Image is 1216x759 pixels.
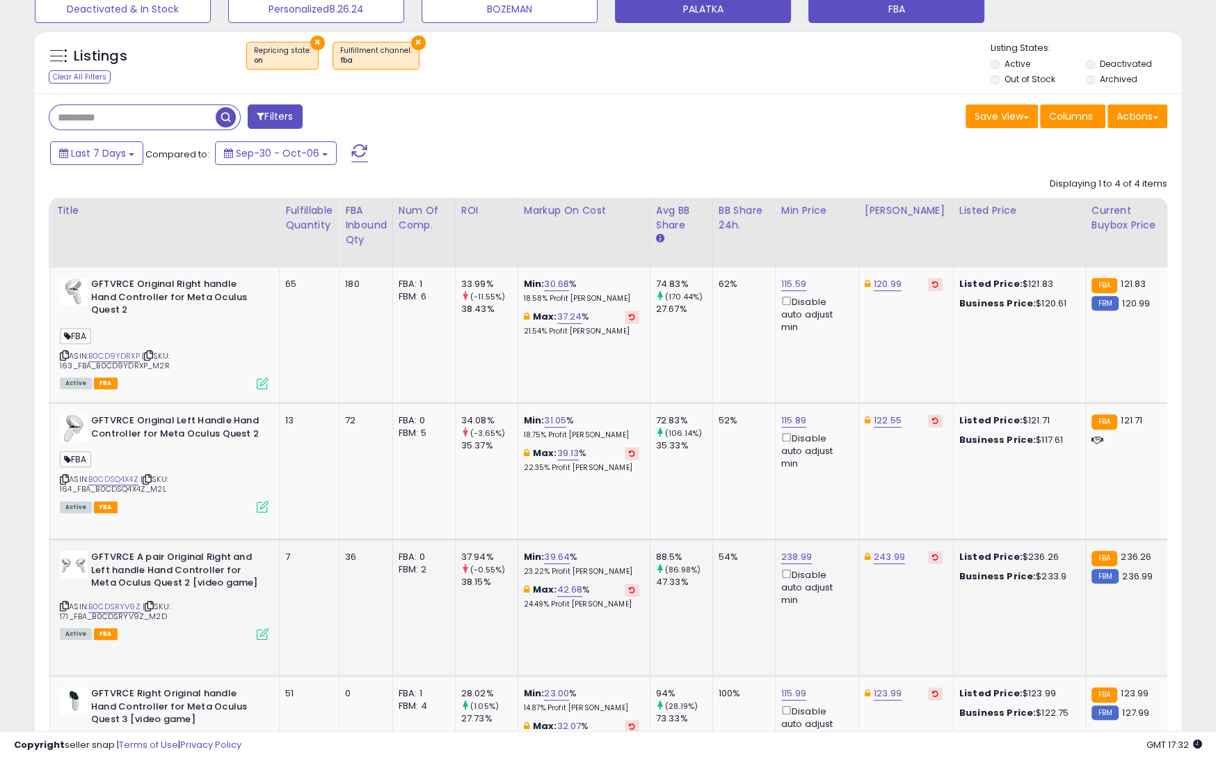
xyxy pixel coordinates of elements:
div: FBM: 6 [399,290,445,303]
span: 236.99 [1122,570,1153,583]
i: This overrides the store level max markup for this listing [524,585,529,594]
small: (-0.55%) [470,564,505,575]
a: 122.55 [874,414,902,428]
div: 52% [719,414,765,427]
button: Columns [1040,104,1105,128]
a: Terms of Use [119,738,178,751]
div: Clear All Filters [49,70,111,84]
button: Filters [248,104,302,129]
div: 73.33% [656,712,712,725]
p: 22.35% Profit [PERSON_NAME] [524,463,639,473]
button: Save View [966,104,1038,128]
b: Business Price: [959,706,1036,719]
i: This overrides the store level Dynamic Max Price for this listing [865,279,870,288]
div: Title [56,203,273,218]
div: 47.33% [656,576,712,588]
div: 74.83% [656,278,712,290]
a: 31.05 [544,414,566,428]
div: ASIN: [60,278,269,388]
div: ASIN: [60,414,269,511]
span: All listings currently available for purchase on Amazon [60,377,92,389]
div: 180 [345,278,382,290]
a: 115.99 [781,687,806,701]
small: (28.19%) [665,701,698,712]
span: Repricing state : [254,45,311,66]
button: Sep-30 - Oct-06 [215,141,337,165]
span: Columns [1049,109,1093,123]
a: 37.24 [557,310,582,324]
small: FBM [1091,705,1119,720]
div: 65 [285,278,328,290]
div: 100% [719,687,765,700]
span: All listings currently available for purchase on Amazon [60,628,92,640]
div: 0 [345,687,382,700]
div: FBA: 0 [399,414,445,427]
div: Avg BB Share [656,203,707,233]
div: FBA: 1 [399,687,445,700]
small: FBM [1091,569,1119,584]
b: GFTVRCE A pair Original Right and Left handle Hand Controller for Meta Oculus Quest 2 [video game] [91,551,260,593]
span: 127.99 [1122,706,1149,719]
a: B0CDSQ4X4Z [88,474,138,485]
small: (-11.55%) [470,291,505,302]
div: ROI [461,203,512,218]
a: 39.13 [557,446,579,460]
b: Listed Price: [959,277,1023,290]
b: Business Price: [959,570,1036,583]
div: Disable auto adjust min [781,567,848,607]
span: Compared to: [145,148,209,161]
a: Privacy Policy [180,738,241,751]
div: ASIN: [60,551,269,639]
div: FBA: 0 [399,551,445,563]
small: (170.44%) [665,291,703,302]
div: % [524,584,639,609]
small: FBA [1091,278,1117,293]
a: 23.00 [544,687,569,701]
div: $121.71 [959,414,1075,427]
p: Listing States: [991,42,1181,55]
div: 27.67% [656,303,712,315]
button: Last 7 Days [50,141,143,165]
small: FBA [1091,551,1117,566]
span: 121.83 [1121,277,1146,290]
div: 34.08% [461,414,518,427]
div: 7 [285,551,328,563]
a: 115.59 [781,277,806,291]
b: Max: [533,310,557,323]
label: Active [1005,58,1030,70]
a: 120.99 [874,277,902,291]
div: 33.99% [461,278,518,290]
small: (1.05%) [470,701,499,712]
b: Listed Price: [959,550,1023,563]
span: 120.99 [1122,297,1150,310]
div: 38.15% [461,576,518,588]
div: 36 [345,551,382,563]
span: FBA [94,501,118,513]
p: 23.22% Profit [PERSON_NAME] [524,567,639,577]
div: 54% [719,551,765,563]
p: 18.75% Profit [PERSON_NAME] [524,430,639,440]
span: 236.26 [1121,550,1151,563]
div: 72 [345,414,382,427]
span: Sep-30 - Oct-06 [236,146,319,160]
h5: Listings [74,47,127,66]
span: | SKU: 171_FBA_B0CDSRYV9Z_M2D [60,601,170,622]
span: Last 7 Days [71,146,126,160]
div: [PERSON_NAME] [865,203,947,218]
span: FBA [94,628,118,640]
div: $123.99 [959,687,1075,700]
div: on [254,56,311,65]
img: 318zId7r+hL._SL40_.jpg [60,278,88,306]
i: This overrides the store level max markup for this listing [524,312,529,321]
div: $117.61 [959,434,1075,446]
b: GFTVRCE Original Right handle Hand Controller for Meta Oculus Quest 2 [91,278,260,320]
div: 28.02% [461,687,518,700]
div: % [524,447,639,473]
a: B0CDSRYV9Z [88,601,141,613]
div: Num of Comp. [399,203,449,233]
span: | SKU: 163_FBA_B0CD9YDRXP_M2R [60,350,170,371]
div: % [524,414,639,440]
div: Disable auto adjust min [781,294,848,334]
b: Listed Price: [959,414,1023,427]
small: (-3.65%) [470,428,505,439]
